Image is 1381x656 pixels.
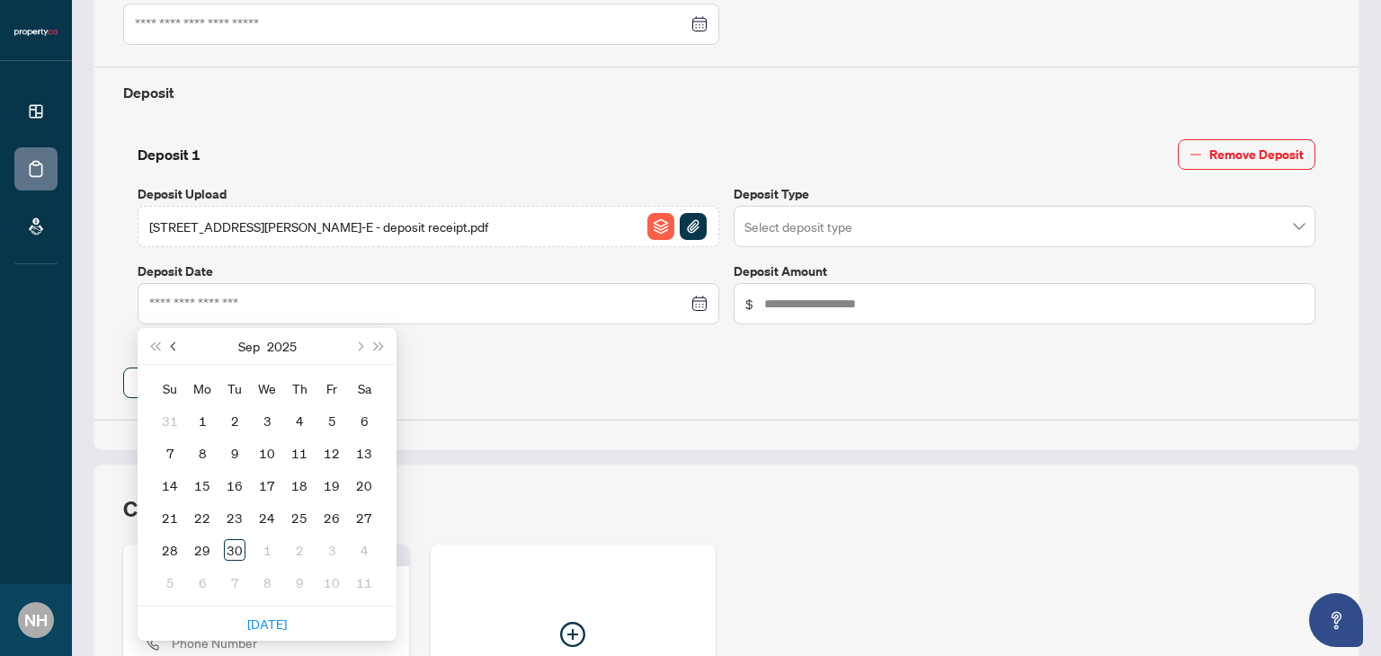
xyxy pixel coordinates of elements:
td: 2025-08-31 [154,404,186,437]
th: Fr [316,372,348,404]
td: 2025-09-13 [348,437,380,469]
td: 2025-10-02 [283,534,316,566]
div: 21 [159,507,181,528]
td: 2025-10-08 [251,566,283,598]
img: File Attachement [680,213,707,240]
label: Deposit Date [138,262,719,281]
button: Next month (PageDown) [349,328,369,364]
div: 10 [321,572,343,593]
span: Phone Number [172,634,257,651]
img: logo [14,27,58,38]
td: 2025-09-27 [348,501,380,534]
div: 9 [224,442,245,464]
th: Tu [218,372,251,404]
td: 2025-09-21 [154,501,186,534]
div: 4 [289,410,310,431]
td: 2025-09-09 [218,437,251,469]
button: Choose a month [238,328,260,364]
td: 2025-09-20 [348,469,380,501]
div: 8 [192,442,213,464]
div: 3 [321,539,343,561]
div: 5 [159,572,181,593]
td: 2025-09-01 [186,404,218,437]
div: 6 [192,572,213,593]
div: 31 [159,410,181,431]
td: 2025-09-04 [283,404,316,437]
span: $ [745,294,753,314]
button: Next year (Control + right) [370,328,389,364]
td: 2025-09-18 [283,469,316,501]
div: 17 [256,474,278,496]
td: 2025-10-06 [186,566,218,598]
span: NH [24,607,48,633]
th: Th [283,372,316,404]
td: 2025-09-15 [186,469,218,501]
span: plus-circle [560,622,585,647]
h4: Deposit [123,82,1330,103]
button: Add Deposit [123,368,243,398]
td: 2025-09-19 [316,469,348,501]
div: 15 [192,474,213,496]
th: Sa [348,372,380,404]
td: 2025-09-16 [218,469,251,501]
td: 2025-10-07 [218,566,251,598]
div: 10 [256,442,278,464]
td: 2025-09-17 [251,469,283,501]
div: 22 [192,507,213,528]
div: 19 [321,474,343,496]
td: 2025-09-06 [348,404,380,437]
span: [STREET_ADDRESS][PERSON_NAME]-E - deposit receipt.pdfFile ArchiveFile Attachement [138,206,719,247]
div: 1 [256,539,278,561]
td: 2025-09-07 [154,437,186,469]
div: 8 [256,572,278,593]
span: minus [1189,148,1202,161]
td: 2025-10-04 [348,534,380,566]
div: 9 [289,572,310,593]
div: 29 [192,539,213,561]
td: 2025-10-01 [251,534,283,566]
td: 2025-09-11 [283,437,316,469]
th: Su [154,372,186,404]
div: 27 [353,507,375,528]
button: Previous month (PageUp) [165,328,184,364]
img: File Archive [647,213,674,240]
td: 2025-09-08 [186,437,218,469]
span: Remove Deposit [1209,140,1304,169]
div: 18 [289,474,310,496]
td: 2025-09-30 [218,534,251,566]
div: 11 [353,572,375,593]
td: 2025-09-14 [154,469,186,501]
td: 2025-10-05 [154,566,186,598]
td: 2025-09-22 [186,501,218,534]
td: 2025-09-05 [316,404,348,437]
div: 14 [159,474,181,496]
td: 2025-09-24 [251,501,283,534]
div: 12 [321,442,343,464]
div: 23 [224,507,245,528]
td: 2025-09-26 [316,501,348,534]
td: 2025-09-10 [251,437,283,469]
div: 28 [159,539,181,561]
label: Deposit Upload [138,184,719,204]
div: 11 [289,442,310,464]
div: 20 [353,474,375,496]
td: 2025-10-11 [348,566,380,598]
button: Last year (Control + left) [145,328,165,364]
td: 2025-09-12 [316,437,348,469]
div: 6 [353,410,375,431]
div: 2 [289,539,310,561]
td: 2025-09-03 [251,404,283,437]
th: We [251,372,283,404]
button: Open asap [1309,593,1363,647]
button: File Archive [646,212,675,241]
span: [STREET_ADDRESS][PERSON_NAME]-E - deposit receipt.pdf [149,217,488,236]
td: 2025-09-29 [186,534,218,566]
div: 2 [224,410,245,431]
td: 2025-09-25 [283,501,316,534]
button: File Attachement [679,212,708,241]
div: 5 [321,410,343,431]
div: 26 [321,507,343,528]
div: 24 [256,507,278,528]
td: 2025-10-03 [316,534,348,566]
h4: Deposit 1 [138,144,200,165]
